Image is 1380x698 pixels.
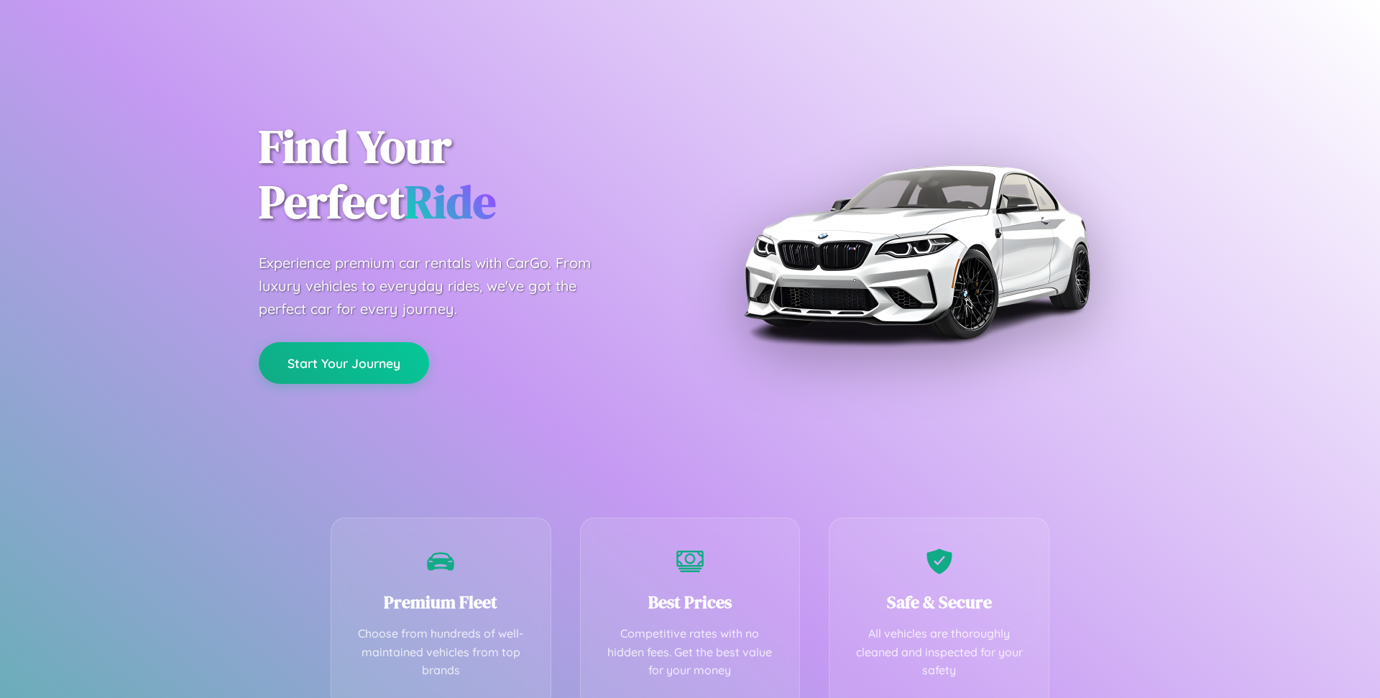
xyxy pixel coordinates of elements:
h1: Find Your Perfect [259,119,668,230]
span: Ride [405,170,496,233]
h3: Best Prices [602,590,778,614]
h3: Safe & Secure [851,590,1027,614]
img: Premium BMW car rental vehicle [737,72,1096,431]
h3: Premium Fleet [353,590,529,614]
p: Competitive rates with no hidden fees. Get the best value for your money [602,625,778,680]
p: Experience premium car rentals with CarGo. From luxury vehicles to everyday rides, we've got the ... [259,252,618,321]
button: Start Your Journey [259,342,429,384]
p: Choose from hundreds of well-maintained vehicles from top brands [353,625,529,680]
p: All vehicles are thoroughly cleaned and inspected for your safety [851,625,1027,680]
